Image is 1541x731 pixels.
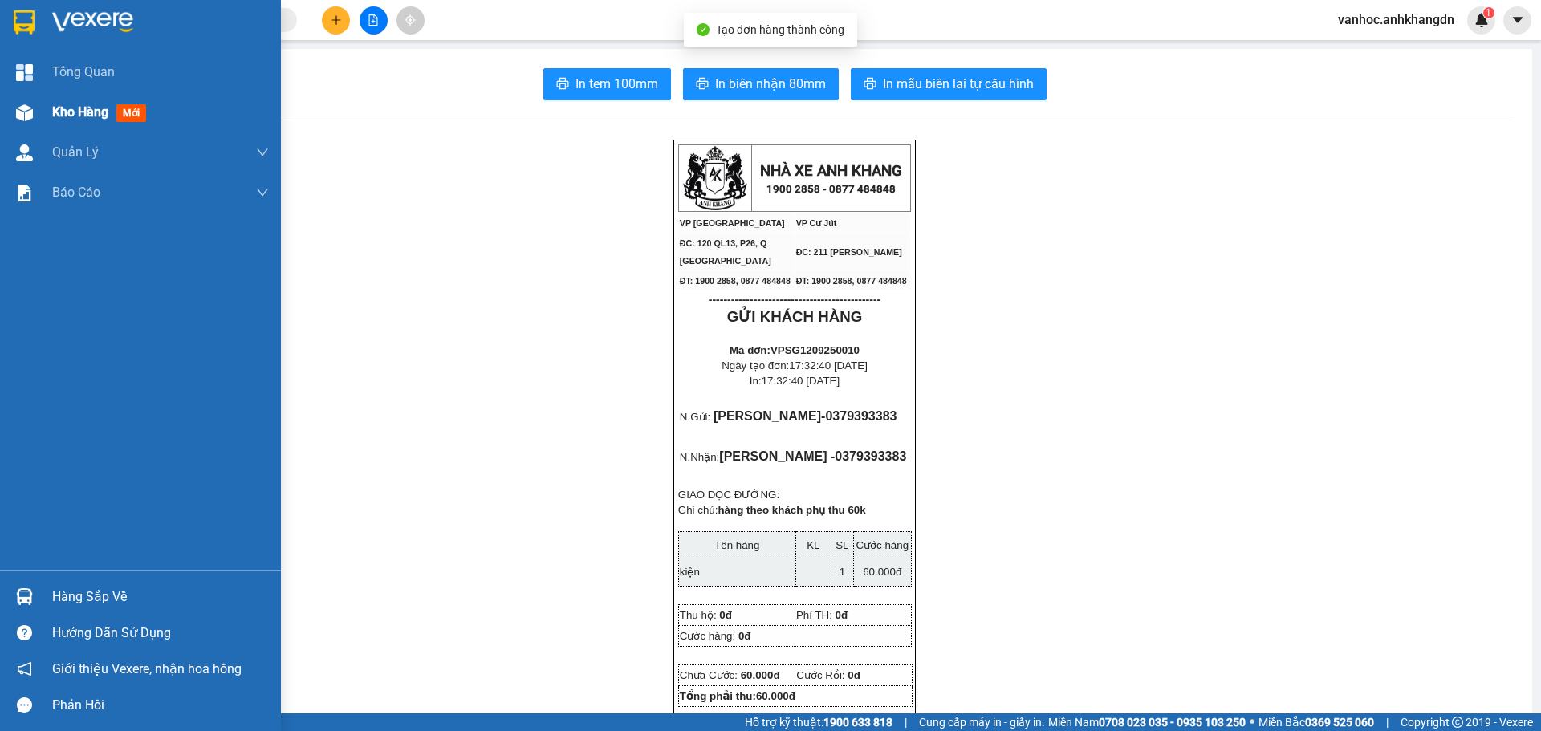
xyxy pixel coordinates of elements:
[796,247,902,257] span: ĐC: 211 [PERSON_NAME]
[840,566,845,578] span: 1
[883,74,1034,94] span: In mẫu biên lai tự cấu hình
[575,74,658,94] span: In tem 100mm
[680,566,700,578] span: kiện
[556,77,569,92] span: printer
[543,68,671,100] button: printerIn tem 100mm
[1483,7,1494,18] sup: 1
[807,539,819,551] span: KL
[1099,716,1246,729] strong: 0708 023 035 - 0935 103 250
[680,218,785,228] span: VP [GEOGRAPHIC_DATA]
[796,609,832,621] span: Phí TH:
[52,585,269,609] div: Hàng sắp về
[17,661,32,676] span: notification
[16,104,33,121] img: warehouse-icon
[1048,713,1246,731] span: Miền Nam
[111,68,213,86] li: VP VP Cư Jút
[709,293,880,306] span: ----------------------------------------------
[825,409,897,423] span: 0379393383
[696,77,709,92] span: printer
[322,6,350,35] button: plus
[1258,713,1374,731] span: Miền Bắc
[111,89,122,100] span: environment
[745,713,892,731] span: Hỗ trợ kỹ thuật:
[16,64,33,81] img: dashboard-icon
[796,218,837,228] span: VP Cư Jút
[396,6,425,35] button: aim
[52,693,269,717] div: Phản hồi
[680,669,780,681] span: Chưa Cước:
[116,104,146,122] span: mới
[848,669,860,681] span: 0đ
[680,276,791,286] span: ĐT: 1900 2858, 0877 484848
[770,344,860,356] span: VPSG1209250010
[680,238,771,266] span: ĐC: 120 QL13, P26, Q [GEOGRAPHIC_DATA]
[760,162,902,180] strong: NHÀ XE ANH KHANG
[1305,716,1374,729] strong: 0369 525 060
[716,23,844,36] span: Tạo đơn hàng thành công
[14,10,35,35] img: logo-vxr
[823,716,892,729] strong: 1900 633 818
[697,23,710,36] span: check-circle
[680,609,717,621] span: Thu hộ:
[835,449,906,463] span: 0379393383
[52,659,242,679] span: Giới thiệu Vexere, nhận hoa hồng
[821,409,897,423] span: -
[17,697,32,713] span: message
[52,621,269,645] div: Hướng dẫn sử dụng
[368,14,379,26] span: file-add
[714,409,821,423] span: [PERSON_NAME]
[16,144,33,161] img: warehouse-icon
[680,690,795,702] strong: Tổng phải thu:
[789,359,868,372] span: 17:32:40 [DATE]
[714,539,759,551] span: Tên hàng
[1474,13,1489,27] img: icon-new-feature
[52,182,100,202] span: Báo cáo
[17,625,32,640] span: question-circle
[683,68,839,100] button: printerIn biên nhận 80mm
[1503,6,1531,35] button: caret-down
[738,630,751,642] span: 0đ
[750,375,840,387] span: In:
[756,690,795,702] span: 60.000đ
[766,183,896,195] strong: 1900 2858 - 0877 484848
[722,359,868,372] span: Ngày tạo đơn:
[1511,13,1525,27] span: caret-down
[719,609,732,621] span: 0đ
[16,588,33,605] img: warehouse-icon
[8,8,64,64] img: logo.jpg
[827,713,886,723] span: NV tạo đơn
[52,104,108,120] span: Kho hàng
[1386,713,1389,731] span: |
[796,669,860,681] span: Cước Rồi:
[864,77,876,92] span: printer
[762,375,840,387] span: 17:32:40 [DATE]
[836,539,848,551] span: SL
[52,62,115,82] span: Tổng Quan
[718,504,865,516] span: hàng theo khách phụ thu 60k
[683,146,747,210] img: logo
[405,14,416,26] span: aim
[678,489,779,501] span: GIAO DỌC ĐƯỜNG:
[711,713,771,723] span: Người gửi hàng
[905,713,907,731] span: |
[678,504,718,516] span: Ghi chú:
[16,185,33,201] img: solution-icon
[730,344,860,356] strong: Mã đơn:
[256,186,269,199] span: down
[719,449,906,463] span: [PERSON_NAME] -
[856,539,909,551] span: Cước hàng
[1325,10,1467,30] span: vanhoc.anhkhangdn
[863,566,901,578] span: 60.000đ
[851,68,1047,100] button: printerIn mẫu biên lai tự cấu hình
[680,451,719,463] span: N.Nhận:
[796,276,907,286] span: ĐT: 1900 2858, 0877 484848
[331,14,342,26] span: plus
[52,142,99,162] span: Quản Lý
[360,6,388,35] button: file-add
[256,146,269,159] span: down
[680,411,710,423] span: N.Gửi:
[8,8,233,39] li: [PERSON_NAME]
[680,630,735,642] span: Cước hàng:
[1250,719,1254,725] span: ⚪️
[8,68,111,121] li: VP VP [GEOGRAPHIC_DATA]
